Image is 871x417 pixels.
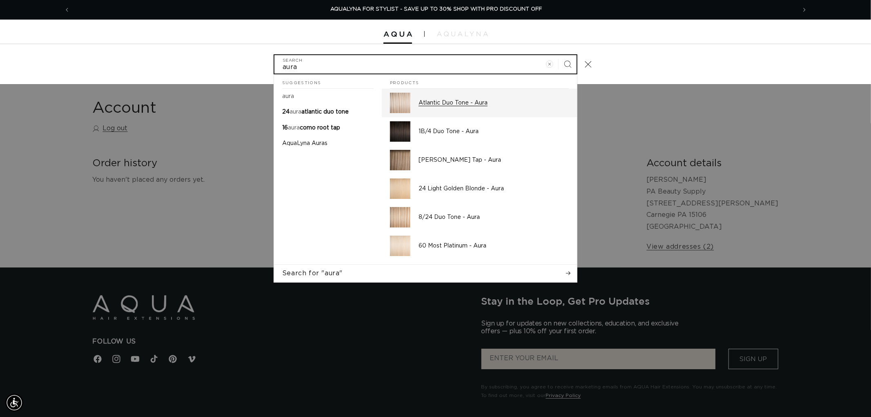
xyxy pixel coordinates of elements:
mark: aura [290,109,301,115]
mark: aura [282,94,294,99]
span: 24 [282,109,290,115]
a: AquaLyna Auras [274,136,382,151]
p: 16 aura como root tap [282,124,340,132]
button: Next announcement [795,2,813,18]
span: como root tap [300,125,340,131]
span: Search for "aura" [282,269,343,278]
p: 24 aura atlantic duo tone [282,108,349,116]
span: 16 [282,125,288,131]
button: Clear search term [541,55,559,73]
img: Aqua Hair Extensions [383,31,412,37]
mark: aura [288,125,300,131]
a: [PERSON_NAME] Tap - Aura [382,146,577,174]
a: 1B/4 Duo Tone - Aura [382,117,577,146]
input: Search [274,55,577,74]
p: 1B/4 Duo Tone - Aura [419,128,569,135]
p: 60 Most Platinum - Aura [419,242,569,250]
a: aura [274,89,382,104]
div: Accessibility Menu [5,394,23,412]
button: Previous announcement [58,2,76,18]
img: 8/24 Duo Tone - Aura [390,207,410,227]
a: 16 aura como root tap [274,120,382,136]
a: 8/24 Duo Tone - Aura [382,203,577,232]
a: 24 aura atlantic duo tone [274,104,382,120]
img: Atlantic Duo Tone - Aura [390,93,410,113]
p: [PERSON_NAME] Tap - Aura [419,156,569,164]
img: 60 Most Platinum - Aura [390,236,410,256]
p: aura [282,93,294,100]
h2: Products [390,74,569,89]
button: Close [579,55,597,73]
p: Atlantic Duo Tone - Aura [419,99,569,107]
h2: Suggestions [282,74,374,89]
iframe: Chat Widget [757,329,871,417]
span: atlantic duo tone [301,109,349,115]
p: 8/24 Duo Tone - Aura [419,214,569,221]
p: 24 Light Golden Blonde - Aura [419,185,569,192]
p: AquaLyna Auras [282,140,327,147]
a: 24 Light Golden Blonde - Aura [382,174,577,203]
a: Atlantic Duo Tone - Aura [382,89,577,117]
span: AQUALYNA FOR STYLIST - SAVE UP TO 30% SHOP WITH PRO DISCOUNT OFF [330,7,542,12]
img: aqualyna.com [437,31,488,36]
img: Victoria Root Tap - Aura [390,150,410,170]
button: Search [559,55,577,73]
img: 1B/4 Duo Tone - Aura [390,121,410,142]
a: 60 Most Platinum - Aura [382,232,577,260]
img: 24 Light Golden Blonde - Aura [390,178,410,199]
